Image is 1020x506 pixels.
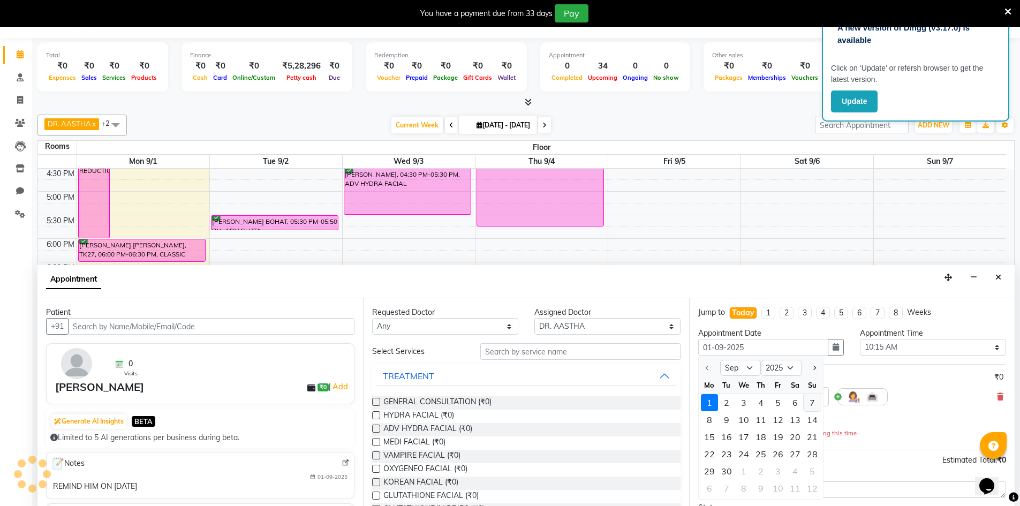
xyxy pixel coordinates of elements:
div: Saturday, October 11, 2025 [787,480,804,497]
div: Monday, September 8, 2025 [701,411,718,428]
div: ₹0 [79,60,100,72]
div: Fr [769,376,787,394]
div: Sunday, October 12, 2025 [804,480,821,497]
div: Tuesday, September 16, 2025 [718,428,735,445]
div: 30 [718,463,735,480]
p: Click on ‘Update’ or refersh browser to get the latest version. [831,63,1000,85]
div: Mo [701,376,718,394]
button: TREATMENT [376,366,676,386]
div: Tu [718,376,735,394]
div: Thursday, October 9, 2025 [752,480,769,497]
div: ₹0 [190,60,210,72]
div: 4 [752,394,769,411]
div: Friday, October 10, 2025 [769,480,787,497]
div: Monday, October 6, 2025 [701,480,718,497]
div: TREATMENT [383,369,434,382]
div: Appointment Date [698,328,844,339]
div: ₹0 [129,60,160,72]
input: Search by Name/Mobile/Email/Code [68,318,354,335]
span: Cash [190,74,210,81]
div: 9 [718,411,735,428]
button: Generate AI Insights [51,414,126,429]
div: 6:00 PM [44,239,77,250]
span: Visits [124,369,138,377]
div: 0 [651,60,682,72]
div: 25 [752,445,769,463]
span: OXYGENEO FACIAL (₹0) [383,463,467,477]
div: Other sales [712,51,886,60]
span: DR. AASTHA [48,119,91,128]
div: Finance [190,51,344,60]
a: September 6, 2025 [792,155,822,168]
div: Monday, September 22, 2025 [701,445,718,463]
div: Wednesday, September 17, 2025 [735,428,752,445]
div: Friday, September 26, 2025 [769,445,787,463]
div: 12 [804,480,821,497]
span: HYDRA FACIAL (₹0) [383,410,454,423]
div: Monday, September 15, 2025 [701,428,718,445]
a: September 4, 2025 [526,155,557,168]
img: Hairdresser.png [847,390,859,403]
div: 14 [804,411,821,428]
div: ₹0 [230,60,278,72]
div: Appointment [549,51,682,60]
div: Friday, September 5, 2025 [769,394,787,411]
span: No show [651,74,682,81]
div: Sunday, September 28, 2025 [804,445,821,463]
span: Notes [51,457,85,471]
div: Sa [787,376,804,394]
div: Friday, September 12, 2025 [769,411,787,428]
span: Gift Cards [460,74,495,81]
div: Total [46,51,160,60]
span: Ongoing [620,74,651,81]
a: x [91,119,96,128]
div: Wednesday, September 10, 2025 [735,411,752,428]
div: 28 [804,445,821,463]
li: 5 [834,307,848,319]
span: Memberships [745,74,789,81]
span: Package [430,74,460,81]
span: GENERAL CONSULTATION (₹0) [383,396,492,410]
input: Search by service name [480,343,681,360]
div: REMIND HIM ON [DATE] [53,481,137,492]
span: Appointment [46,270,101,289]
div: 10 [735,411,752,428]
a: September 1, 2025 [127,155,159,168]
span: Online/Custom [230,74,278,81]
div: Assigned Doctor [534,307,681,318]
div: 2 [752,463,769,480]
div: 8 [735,480,752,497]
select: Select month [720,360,761,376]
span: Completed [549,74,585,81]
span: ₹0 [997,455,1006,465]
div: 5 [769,394,787,411]
div: Th [752,376,769,394]
div: 7 [718,480,735,497]
div: ₹0 [745,60,789,72]
div: Weeks [907,307,931,318]
div: Thursday, September 25, 2025 [752,445,769,463]
span: +2 [101,119,118,127]
div: 0 [620,60,651,72]
div: 24 [735,445,752,463]
span: Floor [77,141,1007,154]
div: 6 [701,480,718,497]
div: 22 [701,445,718,463]
div: 11 [752,411,769,428]
div: Tuesday, September 23, 2025 [718,445,735,463]
span: 0 [129,358,133,369]
span: GLUTATHIONE FACIAL (₹0) [383,490,479,503]
button: ADD NEW [915,118,952,133]
div: Limited to 5 AI generations per business during beta. [50,432,350,443]
li: 6 [852,307,866,319]
img: Interior.png [866,390,879,403]
div: ₹0 [403,60,430,72]
div: Appointment Time [860,328,1006,339]
span: Card [210,74,230,81]
div: 7 [804,394,821,411]
span: VAMPIRE FACIAL (₹0) [383,450,460,463]
span: Packages [712,74,745,81]
button: +91 [46,318,69,335]
div: Wednesday, September 3, 2025 [735,394,752,411]
span: ADV HYDRA FACIAL (₹0) [383,423,472,436]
